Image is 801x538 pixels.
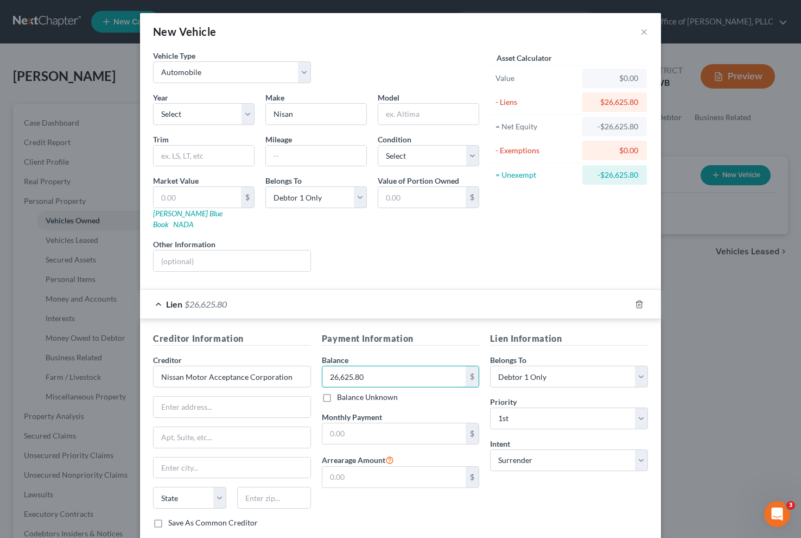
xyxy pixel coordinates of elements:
[466,187,479,208] div: $
[153,332,311,346] h5: Creditor Information
[497,52,552,64] label: Asset Calculator
[591,97,638,108] div: $26,625.80
[166,299,182,309] span: Lien
[237,487,310,509] input: Enter zip...
[241,187,254,208] div: $
[265,93,284,102] span: Make
[322,411,382,423] label: Monthly Payment
[322,467,466,487] input: 0.00
[322,453,394,466] label: Arrearage Amount
[495,145,577,156] div: - Exemptions
[173,220,194,229] a: NADA
[153,209,223,229] a: [PERSON_NAME] Blue Book
[378,92,399,103] label: Model
[495,73,577,84] div: Value
[168,517,258,528] label: Save As Common Creditor
[154,458,310,478] input: Enter city...
[266,146,366,166] input: --
[266,104,366,124] input: ex. Nissan
[154,397,310,417] input: Enter address...
[265,134,292,145] label: Mileage
[153,239,215,250] label: Other Information
[154,427,310,448] input: Apt, Suite, etc...
[154,187,241,208] input: 0.00
[591,145,638,156] div: $0.00
[786,501,795,510] span: 3
[153,366,311,387] input: Search creditor by name...
[322,366,466,387] input: 0.00
[153,24,216,39] div: New Vehicle
[322,332,480,346] h5: Payment Information
[154,251,310,271] input: (optional)
[265,176,302,185] span: Belongs To
[490,332,648,346] h5: Lien Information
[378,175,459,186] label: Value of Portion Owned
[153,50,195,61] label: Vehicle Type
[153,175,199,186] label: Market Value
[466,423,479,444] div: $
[591,170,638,180] div: -$26,625.80
[153,134,169,145] label: Trim
[466,366,479,387] div: $
[764,501,790,527] iframe: Intercom live chat
[490,397,517,406] span: Priority
[153,92,168,103] label: Year
[378,187,466,208] input: 0.00
[495,97,577,108] div: - Liens
[495,121,577,132] div: = Net Equity
[337,392,398,403] label: Balance Unknown
[378,104,479,124] input: ex. Altima
[640,25,648,38] button: ×
[154,146,254,166] input: ex. LS, LT, etc
[322,423,466,444] input: 0.00
[490,355,526,365] span: Belongs To
[495,170,577,180] div: = Unexempt
[185,299,227,309] span: $26,625.80
[378,134,411,145] label: Condition
[490,438,510,449] label: Intent
[153,355,182,365] span: Creditor
[466,467,479,487] div: $
[591,73,638,84] div: $0.00
[322,354,348,366] label: Balance
[591,121,638,132] div: -$26,625.80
